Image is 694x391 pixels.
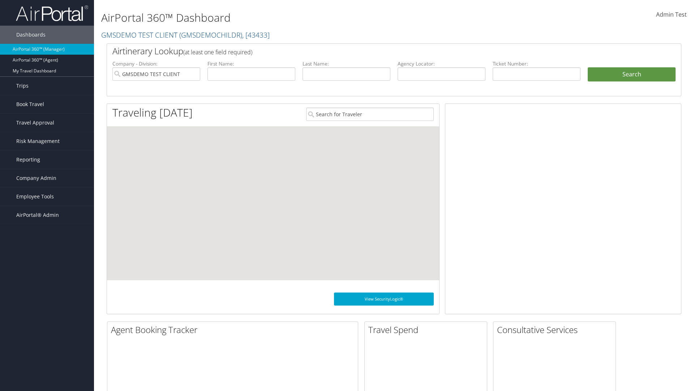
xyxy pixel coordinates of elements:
[111,324,358,336] h2: Agent Booking Tracker
[16,169,56,187] span: Company Admin
[303,60,390,67] label: Last Name:
[242,30,270,40] span: , [ 43433 ]
[112,60,200,67] label: Company - Division:
[16,5,88,22] img: airportal-logo.png
[16,151,40,169] span: Reporting
[493,60,581,67] label: Ticket Number:
[16,77,29,95] span: Trips
[16,26,46,44] span: Dashboards
[588,67,676,82] button: Search
[306,108,434,121] input: Search for Traveler
[16,206,59,224] span: AirPortal® Admin
[112,45,628,57] h2: Airtinerary Lookup
[101,30,270,40] a: GMSDEMO TEST CLIENT
[656,10,687,18] span: Admin Test
[334,293,434,306] a: View SecurityLogic®
[207,60,295,67] label: First Name:
[16,95,44,113] span: Book Travel
[398,60,485,67] label: Agency Locator:
[183,48,252,56] span: (at least one field required)
[368,324,487,336] h2: Travel Spend
[16,132,60,150] span: Risk Management
[656,4,687,26] a: Admin Test
[16,114,54,132] span: Travel Approval
[179,30,242,40] span: ( GMSDEMOCHILDR )
[16,188,54,206] span: Employee Tools
[101,10,492,25] h1: AirPortal 360™ Dashboard
[112,105,193,120] h1: Traveling [DATE]
[497,324,616,336] h2: Consultative Services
